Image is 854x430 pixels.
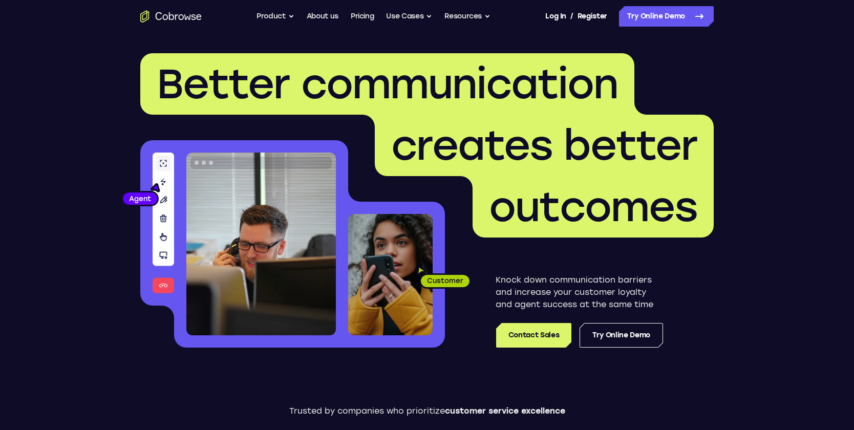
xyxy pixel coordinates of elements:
span: / [570,10,573,23]
a: About us [307,6,338,27]
span: creates better [391,121,697,170]
button: Resources [444,6,490,27]
p: Knock down communication barriers and increase your customer loyalty and agent success at the sam... [496,274,663,311]
img: A customer holding their phone [348,214,433,335]
a: Register [578,6,607,27]
a: Contact Sales [496,323,571,348]
img: A customer support agent talking on the phone [186,153,336,335]
a: Log In [545,6,566,27]
button: Product [257,6,294,27]
span: customer service excellence [445,406,565,416]
a: Try Online Demo [580,323,663,348]
span: outcomes [489,182,697,231]
a: Pricing [351,6,374,27]
button: Use Cases [386,6,432,27]
span: Better communication [157,59,618,109]
a: Try Online Demo [619,6,714,27]
a: Go to the home page [140,10,202,23]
